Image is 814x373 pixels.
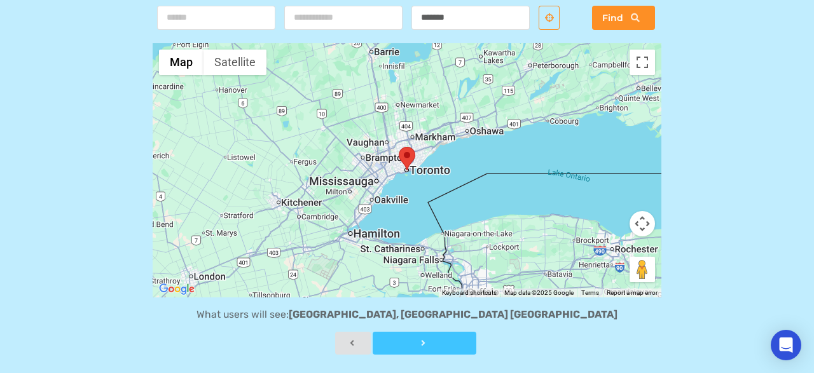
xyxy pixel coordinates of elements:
[442,288,497,297] button: Keyboard shortcuts
[504,289,574,296] span: Map data ©2025 Google
[630,211,655,236] button: Map camera controls
[197,308,289,320] span: What users will see:
[630,50,655,75] button: Toggle fullscreen view
[602,12,623,24] span: Find
[203,50,266,75] button: Show satellite imagery
[156,281,198,297] img: Google
[592,6,654,30] button: Find
[581,289,599,296] a: Terms (opens in new tab)
[289,308,617,320] strong: [GEOGRAPHIC_DATA], [GEOGRAPHIC_DATA] [GEOGRAPHIC_DATA]
[159,50,203,75] button: Show street map
[607,289,658,296] a: Report a map error
[630,257,655,282] button: Drag Pegman onto the map to open Street View
[156,281,198,297] a: Open this area in Google Maps (opens a new window)
[771,330,801,360] div: Open Intercom Messenger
